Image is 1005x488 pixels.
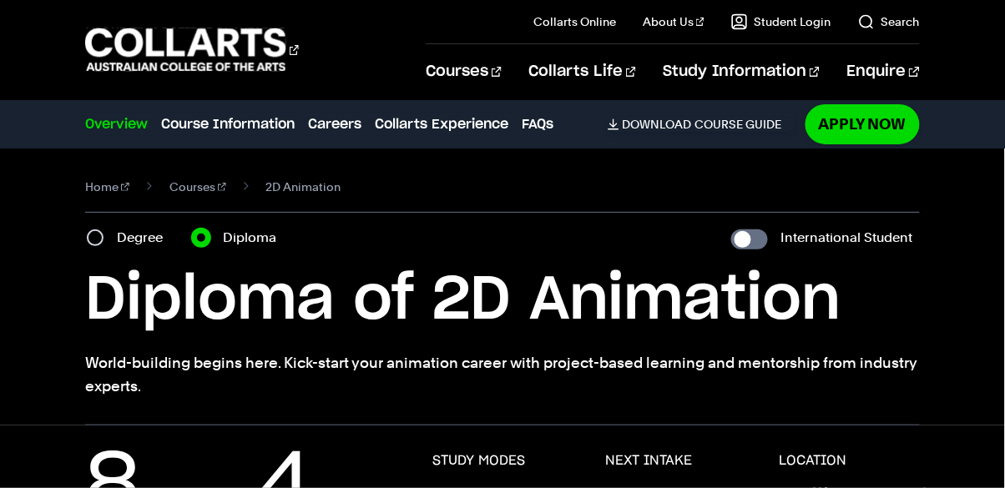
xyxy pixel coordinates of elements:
a: Courses [426,44,502,99]
a: Courses [169,175,226,199]
a: FAQs [522,114,553,134]
a: Home [85,175,129,199]
h3: STUDY MODES [432,452,525,469]
h1: Diploma of 2D Animation [85,263,919,338]
h3: NEXT INTAKE [606,452,693,469]
a: Enquire [846,44,919,99]
a: Study Information [663,44,820,99]
a: Careers [308,114,361,134]
label: Degree [117,226,173,249]
div: Go to homepage [85,26,299,73]
a: Search [858,13,920,30]
span: Download [623,117,692,132]
a: Course Information [161,114,295,134]
a: Collarts Online [533,13,616,30]
label: International Student [781,226,913,249]
h3: LOCATION [780,452,847,469]
p: World-building begins here. Kick-start your animation career with project-based learning and ment... [85,351,919,398]
a: Collarts Life [528,44,636,99]
label: Diploma [223,226,286,249]
a: DownloadCourse Guide [608,117,795,132]
a: Overview [85,114,148,134]
a: Apply Now [806,104,920,143]
a: Collarts Experience [375,114,508,134]
a: Student Login [731,13,831,30]
a: About Us [643,13,705,30]
span: 2D Animation [266,175,341,199]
